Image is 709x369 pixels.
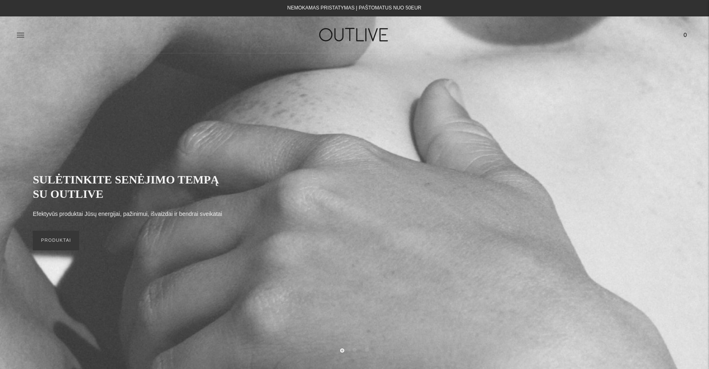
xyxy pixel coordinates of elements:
a: 0 [678,26,693,44]
h2: SULĖTINKITE SENĖJIMO TEMPĄ SU OUTLIVE [33,172,230,201]
img: OUTLIVE [303,21,406,49]
a: PRODUKTAI [33,231,79,250]
span: 0 [679,29,691,41]
p: Efektyvūs produktai Jūsų energijai, pažinimui, išvaizdai ir bendrai sveikatai [33,209,222,219]
button: Move carousel to slide 2 [352,348,357,352]
button: Move carousel to slide 3 [365,348,369,352]
div: NEMOKAMAS PRISTATYMAS Į PAŠTOMATUS NUO 50EUR [287,3,421,13]
button: Move carousel to slide 1 [340,348,344,353]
